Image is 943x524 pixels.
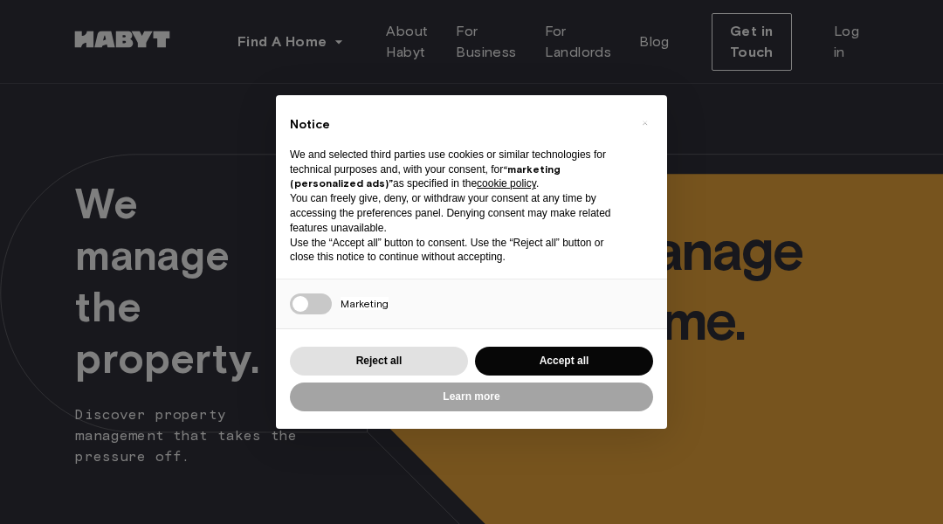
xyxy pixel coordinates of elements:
[290,236,625,265] p: Use the “Accept all” button to consent. Use the “Reject all” button or close this notice to conti...
[290,116,625,134] h2: Notice
[290,347,468,376] button: Reject all
[341,297,389,310] span: Marketing
[290,162,561,190] strong: “marketing (personalized ads)”
[290,148,625,191] p: We and selected third parties use cookies or similar technologies for technical purposes and, wit...
[290,383,653,411] button: Learn more
[475,347,653,376] button: Accept all
[642,113,648,134] span: ×
[630,109,658,137] button: Close this notice
[477,177,536,190] a: cookie policy
[290,191,625,235] p: You can freely give, deny, or withdraw your consent at any time by accessing the preferences pane...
